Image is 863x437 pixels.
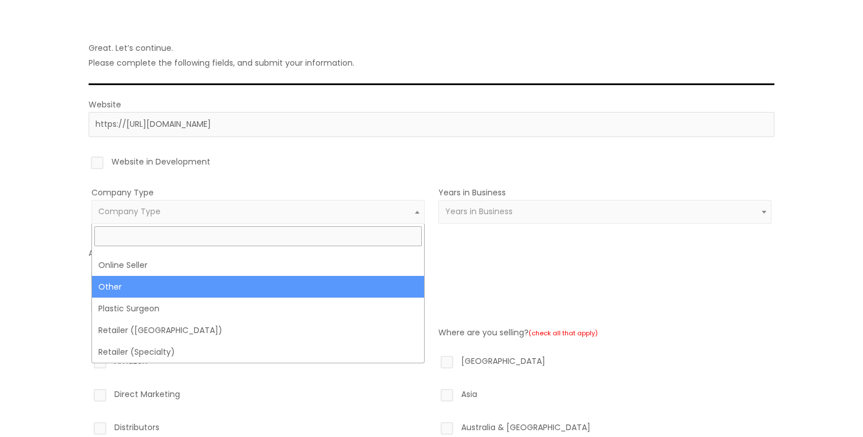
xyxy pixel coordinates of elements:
[92,276,424,298] li: Other
[89,247,226,259] label: Are you currently selling Products?
[92,319,424,341] li: Retailer ([GEOGRAPHIC_DATA])
[438,387,772,406] label: Asia
[438,354,772,373] label: [GEOGRAPHIC_DATA]
[98,206,161,217] span: Company Type
[438,187,506,198] label: Years in Business
[91,354,425,373] label: Amazon
[438,327,598,338] label: Where are you selling?
[92,254,424,276] li: Online Seller
[89,41,774,70] p: Great. Let’s continue. Please complete the following fields, and submit your information.
[529,328,598,338] small: (check all that apply)
[91,187,154,198] label: Company Type
[91,387,425,406] label: Direct Marketing
[92,298,424,319] li: Plastic Surgeon
[445,206,513,217] span: Years in Business
[89,154,774,174] label: Website in Development
[92,341,424,363] li: Retailer (Specialty)
[89,269,774,288] label: YES
[89,99,121,110] label: Website
[89,297,774,316] label: NO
